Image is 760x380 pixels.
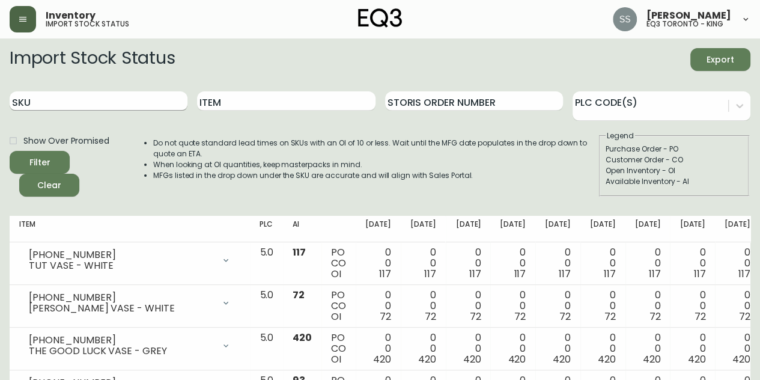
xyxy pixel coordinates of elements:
div: THE GOOD LUCK VASE - GREY [29,346,214,357]
button: Clear [19,174,79,197]
div: [PHONE_NUMBER] [29,250,214,260]
span: 420 [373,352,391,366]
h2: Import Stock Status [10,48,175,71]
th: [DATE] [446,216,491,242]
span: 117 [649,267,661,281]
span: 117 [469,267,481,281]
span: 72 [649,310,661,323]
th: [DATE] [715,216,760,242]
span: 420 [687,352,705,366]
th: [DATE] [625,216,670,242]
span: 117 [424,267,436,281]
span: 420 [418,352,436,366]
div: 0 0 [410,290,436,322]
span: 420 [643,352,661,366]
span: 72 [739,310,750,323]
div: 0 0 [410,332,436,365]
img: logo [358,8,403,28]
span: 72 [694,310,705,323]
div: 0 0 [725,290,750,322]
span: OI [331,267,341,281]
div: 0 0 [545,290,571,322]
span: 117 [559,267,571,281]
th: [DATE] [490,216,535,242]
h5: eq3 toronto - king [646,20,723,28]
span: 117 [293,245,306,259]
div: TUT VASE - WHITE [29,260,214,271]
div: Available Inventory - AI [606,176,743,187]
h5: import stock status [46,20,129,28]
th: [DATE] [401,216,446,242]
legend: Legend [606,130,635,141]
div: 0 0 [679,332,705,365]
div: Filter [29,155,50,170]
span: 72 [559,310,571,323]
span: 420 [553,352,571,366]
div: 0 0 [455,247,481,280]
div: [PHONE_NUMBER]TUT VASE - WHITE [19,247,240,274]
span: 420 [293,331,312,345]
div: 0 0 [635,290,661,322]
span: 117 [738,267,750,281]
div: PO CO [331,247,346,280]
li: MFGs listed in the drop down under the SKU are accurate and will align with Sales Portal. [153,170,598,181]
div: [PHONE_NUMBER]THE GOOD LUCK VASE - GREY [19,332,240,359]
li: Do not quote standard lead times on SKUs with an OI of 10 or less. Wait until the MFG date popula... [153,138,598,159]
button: Export [690,48,750,71]
span: 117 [379,267,391,281]
button: Filter [10,151,70,174]
span: Show Over Promised [23,135,109,147]
span: OI [331,310,341,323]
div: 0 0 [500,290,526,322]
div: PO CO [331,290,346,322]
div: 0 0 [590,290,616,322]
div: [PHONE_NUMBER][PERSON_NAME] VASE - WHITE [19,290,240,316]
div: 0 0 [635,247,661,280]
span: 117 [693,267,705,281]
th: Item [10,216,250,242]
div: 0 0 [365,247,391,280]
th: [DATE] [670,216,715,242]
span: 117 [514,267,526,281]
div: 0 0 [545,247,571,280]
th: AI [283,216,321,242]
div: 0 0 [455,332,481,365]
span: [PERSON_NAME] [646,11,731,20]
div: 0 0 [545,332,571,365]
div: [PERSON_NAME] VASE - WHITE [29,303,214,314]
div: Open Inventory - OI [606,165,743,176]
span: OI [331,352,341,366]
div: 0 0 [590,332,616,365]
th: [DATE] [580,216,625,242]
span: 72 [470,310,481,323]
span: 420 [598,352,616,366]
span: 72 [604,310,616,323]
div: 0 0 [500,332,526,365]
div: 0 0 [365,290,391,322]
div: 0 0 [679,247,705,280]
div: 0 0 [635,332,661,365]
li: When looking at OI quantities, keep masterpacks in mind. [153,159,598,170]
span: 72 [293,288,305,302]
div: PO CO [331,332,346,365]
span: 420 [463,352,481,366]
div: 0 0 [500,247,526,280]
th: [DATE] [356,216,401,242]
span: 72 [380,310,391,323]
span: 72 [514,310,526,323]
div: [PHONE_NUMBER] [29,335,214,346]
th: PLC [250,216,283,242]
div: 0 0 [365,332,391,365]
span: 420 [508,352,526,366]
div: 0 0 [725,332,750,365]
span: Inventory [46,11,96,20]
div: Customer Order - CO [606,155,743,165]
img: f1b6f2cda6f3b51f95337c5892ce6799 [613,7,637,31]
td: 5.0 [250,285,283,328]
div: 0 0 [410,247,436,280]
div: 0 0 [679,290,705,322]
div: 0 0 [590,247,616,280]
span: Clear [29,178,70,193]
span: 72 [425,310,436,323]
div: 0 0 [455,290,481,322]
